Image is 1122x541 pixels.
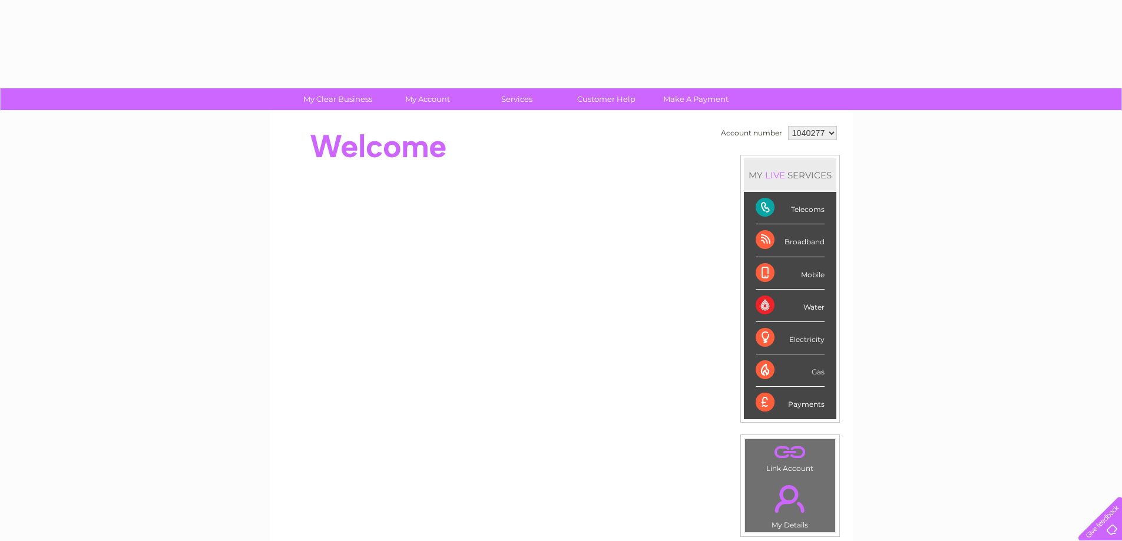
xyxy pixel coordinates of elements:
div: Gas [756,354,825,387]
a: . [748,442,832,463]
td: Link Account [744,439,836,476]
a: My Clear Business [289,88,386,110]
div: Broadband [756,224,825,257]
td: My Details [744,475,836,533]
div: Payments [756,387,825,419]
a: Make A Payment [647,88,744,110]
div: Water [756,290,825,322]
div: Telecoms [756,192,825,224]
div: LIVE [763,170,787,181]
div: Mobile [756,257,825,290]
td: Account number [718,123,785,143]
a: Services [468,88,565,110]
a: My Account [379,88,476,110]
div: MY SERVICES [744,158,836,192]
div: Electricity [756,322,825,354]
a: . [748,478,832,519]
a: Customer Help [558,88,655,110]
